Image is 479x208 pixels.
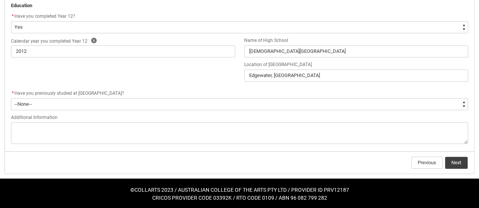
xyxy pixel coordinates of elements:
span: Additional Information [11,115,58,120]
span: Have you completed Year 12? [14,14,75,19]
button: Next [445,157,468,169]
span: Name of High School [244,38,288,43]
span: Have you previously studied at [GEOGRAPHIC_DATA]? [14,91,124,96]
abbr: required [12,14,14,19]
strong: Education [11,3,32,8]
abbr: required [12,91,14,96]
span: Calendar year you completed Year 12 [11,39,87,44]
span: Location of [GEOGRAPHIC_DATA] [244,62,312,67]
button: Previous [411,157,443,169]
